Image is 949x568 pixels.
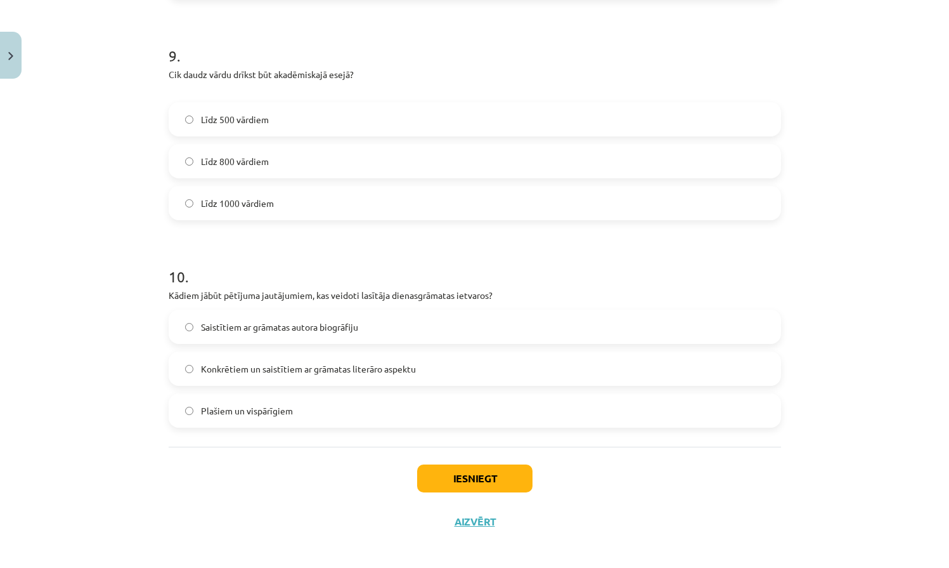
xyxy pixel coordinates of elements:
h1: 9 . [169,25,781,64]
p: Cik daudz vārdu drīkst būt akadēmiskajā esejā? [169,68,781,95]
span: Līdz 800 vārdiem [201,155,269,168]
img: icon-close-lesson-0947bae3869378f0d4975bcd49f059093ad1ed9edebbc8119c70593378902aed.svg [8,52,13,60]
span: Konkrētiem un saistītiem ar grāmatas literāro aspektu [201,362,416,376]
h1: 10 . [169,246,781,285]
input: Plašiem un vispārīgiem [185,407,193,415]
input: Līdz 500 vārdiem [185,116,193,124]
span: Plašiem un vispārīgiem [201,404,293,418]
button: Aizvērt [451,515,499,528]
input: Konkrētiem un saistītiem ar grāmatas literāro aspektu [185,365,193,373]
span: Saistītiem ar grāmatas autora biogrāfiju [201,320,358,334]
input: Saistītiem ar grāmatas autora biogrāfiju [185,323,193,331]
button: Iesniegt [417,465,533,492]
span: Līdz 1000 vārdiem [201,197,274,210]
span: Līdz 500 vārdiem [201,113,269,126]
input: Līdz 1000 vārdiem [185,199,193,208]
input: Līdz 800 vārdiem [185,157,193,166]
p: Kādiem jābūt pētījuma jautājumiem, kas veidoti lasītāja dienasgrāmatas ietvaros? [169,289,781,302]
